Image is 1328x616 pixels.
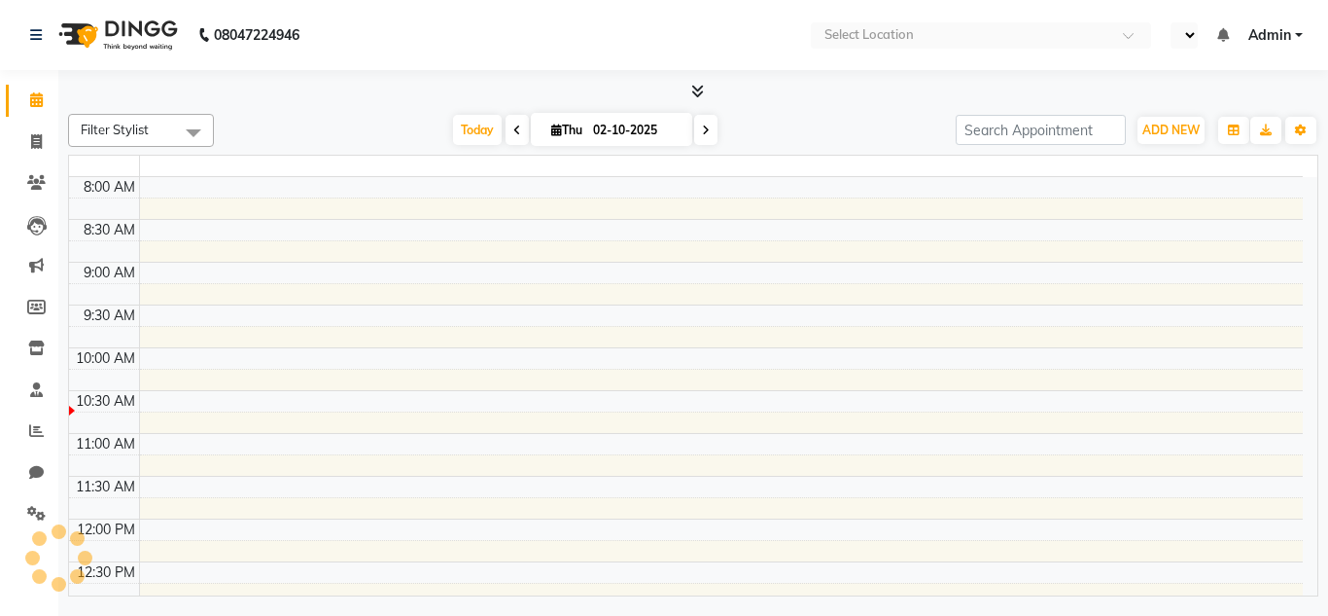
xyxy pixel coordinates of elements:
div: 8:00 AM [80,177,139,198]
button: ADD NEW [1137,117,1205,144]
input: 2025-10-02 [587,116,684,145]
div: 9:00 AM [80,263,139,283]
span: Today [453,115,502,145]
div: 11:00 AM [72,434,139,454]
div: 11:30 AM [72,477,139,497]
div: 12:30 PM [73,562,139,583]
img: logo [50,8,183,62]
span: Admin [1248,25,1291,46]
div: 12:00 PM [73,520,139,540]
span: Filter Stylist [81,122,149,137]
div: Select Location [824,25,914,45]
span: Thu [546,123,587,137]
div: 8:30 AM [80,220,139,240]
b: 08047224946 [214,8,299,62]
input: Search Appointment [956,115,1126,145]
div: 10:00 AM [72,348,139,369]
div: 10:30 AM [72,391,139,412]
div: 9:30 AM [80,306,139,326]
span: ADD NEW [1142,123,1200,137]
